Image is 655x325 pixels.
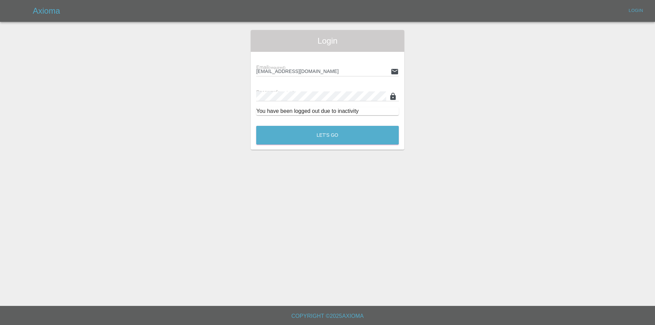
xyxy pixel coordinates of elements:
small: (required) [268,65,286,70]
span: Password [256,89,294,95]
h5: Axioma [33,5,60,16]
div: You have been logged out due to inactivity [256,107,399,115]
small: (required) [278,90,295,94]
span: Login [256,35,399,46]
a: Login [625,5,647,16]
h6: Copyright © 2025 Axioma [5,311,650,321]
button: Let's Go [256,126,399,145]
span: Email [256,64,285,70]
